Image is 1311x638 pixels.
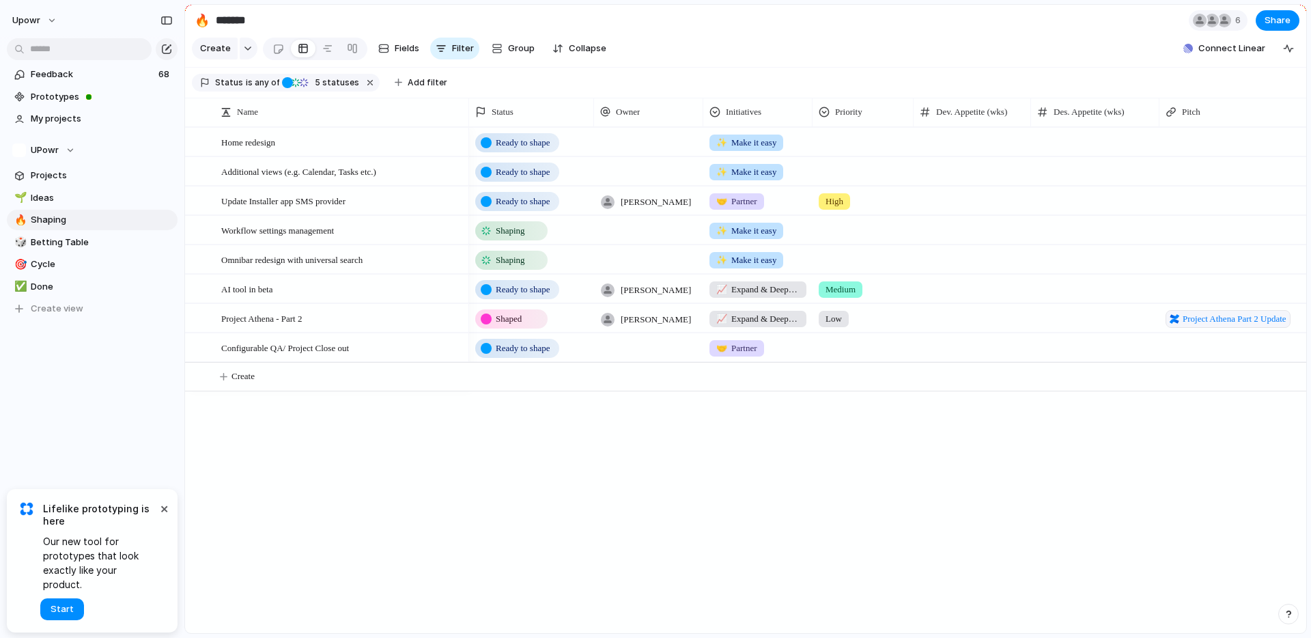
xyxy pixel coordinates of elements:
[716,283,800,296] span: Expand & Deepen (Phase 2)
[221,310,302,326] span: Project Athena - Part 2
[826,312,842,326] span: Low
[31,213,173,227] span: Shaping
[1166,310,1291,328] a: Project Athena Part 2 Update
[12,258,26,271] button: 🎯
[716,312,800,326] span: Expand & Deepen (Phase 2)
[716,136,776,150] span: Make it easy
[14,190,24,206] div: 🌱
[31,191,173,205] span: Ideas
[7,87,178,107] a: Prototypes
[716,137,727,148] span: ✨
[6,10,64,31] button: upowr
[31,68,154,81] span: Feedback
[14,234,24,250] div: 🎲
[496,312,522,326] span: Shaped
[12,280,26,294] button: ✅
[40,598,84,620] button: Start
[508,42,535,55] span: Group
[826,195,843,208] span: High
[221,134,275,150] span: Home redesign
[496,136,550,150] span: Ready to shape
[237,105,258,119] span: Name
[496,224,525,238] span: Shaping
[156,500,172,516] button: Dismiss
[716,255,727,265] span: ✨
[716,195,757,208] span: Partner
[31,258,173,271] span: Cycle
[716,165,776,179] span: Make it easy
[496,195,550,208] span: Ready to shape
[835,105,862,119] span: Priority
[31,280,173,294] span: Done
[7,64,178,85] a: Feedback68
[31,112,173,126] span: My projects
[221,251,363,267] span: Omnibar redesign with universal search
[191,10,213,31] button: 🔥
[7,140,178,161] button: UPowr
[14,257,24,273] div: 🎯
[221,222,334,238] span: Workflow settings management
[1235,14,1245,27] span: 6
[716,196,727,206] span: 🤝
[7,188,178,208] a: 🌱Ideas
[253,77,279,89] span: any of
[373,38,425,59] button: Fields
[14,212,24,228] div: 🔥
[221,339,349,355] span: Configurable QA/ Project Close out
[621,313,691,327] span: [PERSON_NAME]
[31,90,173,104] span: Prototypes
[716,253,776,267] span: Make it easy
[7,232,178,253] a: 🎲Betting Table
[311,77,359,89] span: statuses
[43,534,157,592] span: Our new tool for prototypes that look exactly like your product.
[1198,42,1265,55] span: Connect Linear
[31,169,173,182] span: Projects
[430,38,479,59] button: Filter
[7,254,178,275] div: 🎯Cycle
[826,283,856,296] span: Medium
[221,193,346,208] span: Update Installer app SMS provider
[158,68,172,81] span: 68
[716,314,727,324] span: 📈
[12,191,26,205] button: 🌱
[246,77,253,89] span: is
[12,213,26,227] button: 🔥
[311,77,322,87] span: 5
[195,11,210,29] div: 🔥
[1256,10,1299,31] button: Share
[7,277,178,297] a: ✅Done
[496,253,525,267] span: Shaping
[243,75,282,90] button: isany of
[281,75,362,90] button: 5 statuses
[716,342,757,355] span: Partner
[14,279,24,294] div: ✅
[221,281,272,296] span: AI tool in beta
[200,42,231,55] span: Create
[192,38,238,59] button: Create
[492,105,513,119] span: Status
[395,42,419,55] span: Fields
[547,38,612,59] button: Collapse
[51,602,74,616] span: Start
[31,143,59,157] span: UPowr
[716,284,727,294] span: 📈
[726,105,761,119] span: Initiatives
[621,195,691,209] span: [PERSON_NAME]
[12,14,40,27] span: upowr
[12,236,26,249] button: 🎲
[616,105,640,119] span: Owner
[1183,312,1286,326] span: Project Athena Part 2 Update
[7,210,178,230] a: 🔥Shaping
[716,224,776,238] span: Make it easy
[1178,38,1271,59] button: Connect Linear
[31,302,83,316] span: Create view
[215,77,243,89] span: Status
[936,105,1007,119] span: Dev. Appetite (wks)
[1265,14,1291,27] span: Share
[386,73,455,92] button: Add filter
[716,343,727,353] span: 🤝
[1182,105,1200,119] span: Pitch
